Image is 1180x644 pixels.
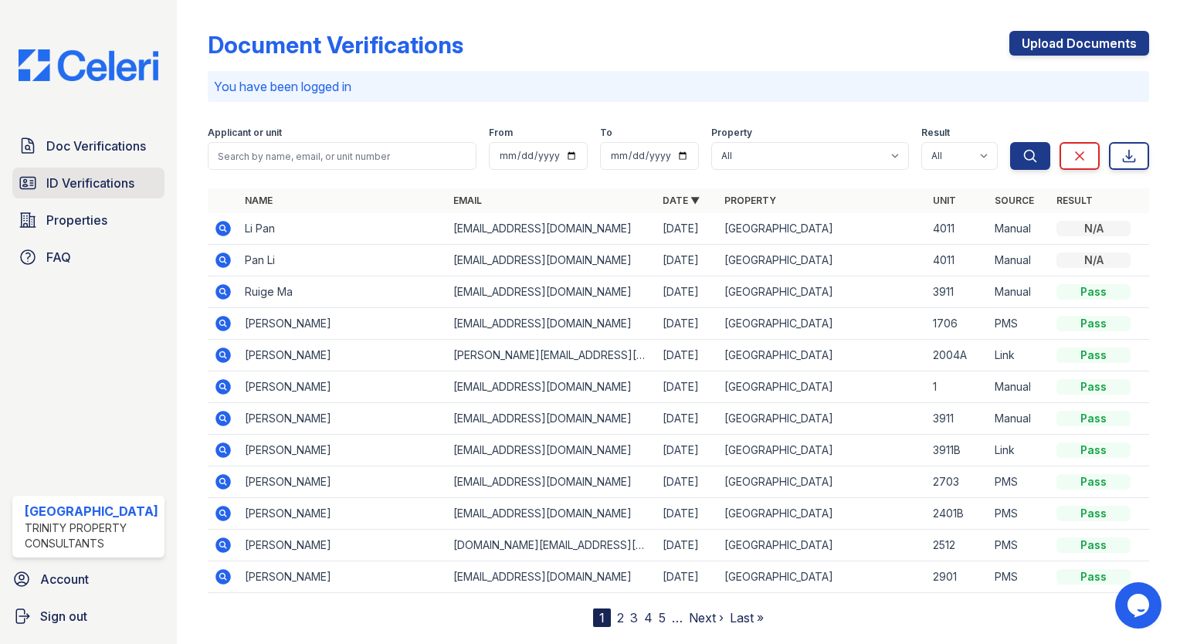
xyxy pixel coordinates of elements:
a: Date ▼ [663,195,700,206]
div: Document Verifications [208,31,463,59]
td: [GEOGRAPHIC_DATA] [718,403,927,435]
div: Pass [1056,316,1131,331]
span: Properties [46,211,107,229]
td: 1706 [927,308,988,340]
td: [GEOGRAPHIC_DATA] [718,530,927,561]
div: Pass [1056,442,1131,458]
td: [PERSON_NAME] [239,435,447,466]
span: Sign out [40,607,87,625]
label: Property [711,127,752,139]
td: [PERSON_NAME][EMAIL_ADDRESS][PERSON_NAME][DOMAIN_NAME] [447,340,656,371]
a: Property [724,195,776,206]
input: Search by name, email, or unit number [208,142,476,170]
td: [GEOGRAPHIC_DATA] [718,561,927,593]
span: Doc Verifications [46,137,146,155]
td: [DATE] [656,561,718,593]
td: 4011 [927,245,988,276]
td: 2901 [927,561,988,593]
label: Result [921,127,950,139]
div: Pass [1056,379,1131,395]
a: Unit [933,195,956,206]
td: [GEOGRAPHIC_DATA] [718,435,927,466]
a: Last » [730,610,764,625]
td: [PERSON_NAME] [239,466,447,498]
div: Pass [1056,411,1131,426]
a: Result [1056,195,1093,206]
span: … [672,608,683,627]
td: 2703 [927,466,988,498]
td: 3911 [927,403,988,435]
div: Pass [1056,284,1131,300]
td: [PERSON_NAME] [239,498,447,530]
div: N/A [1056,253,1131,268]
td: 1 [927,371,988,403]
td: [GEOGRAPHIC_DATA] [718,245,927,276]
a: Email [453,195,482,206]
td: [EMAIL_ADDRESS][DOMAIN_NAME] [447,276,656,308]
td: [DATE] [656,435,718,466]
td: PMS [988,308,1050,340]
div: Pass [1056,537,1131,553]
td: [PERSON_NAME] [239,308,447,340]
td: [DATE] [656,498,718,530]
td: PMS [988,498,1050,530]
td: [DOMAIN_NAME][EMAIL_ADDRESS][DOMAIN_NAME] [447,530,656,561]
td: [GEOGRAPHIC_DATA] [718,308,927,340]
a: Properties [12,205,164,236]
td: PMS [988,561,1050,593]
a: Source [995,195,1034,206]
td: Manual [988,245,1050,276]
td: [GEOGRAPHIC_DATA] [718,276,927,308]
td: [DATE] [656,530,718,561]
div: N/A [1056,221,1131,236]
td: Manual [988,213,1050,245]
div: [GEOGRAPHIC_DATA] [25,502,158,520]
iframe: chat widget [1115,582,1165,629]
a: 5 [659,610,666,625]
div: Pass [1056,347,1131,363]
a: Sign out [6,601,171,632]
div: Pass [1056,474,1131,490]
td: 4011 [927,213,988,245]
td: Ruige Ma [239,276,447,308]
div: Trinity Property Consultants [25,520,158,551]
td: Li Pan [239,213,447,245]
td: [EMAIL_ADDRESS][DOMAIN_NAME] [447,403,656,435]
td: [EMAIL_ADDRESS][DOMAIN_NAME] [447,498,656,530]
div: 1 [593,608,611,627]
td: Link [988,435,1050,466]
td: [PERSON_NAME] [239,561,447,593]
td: [PERSON_NAME] [239,340,447,371]
td: [DATE] [656,466,718,498]
td: [EMAIL_ADDRESS][DOMAIN_NAME] [447,213,656,245]
td: [GEOGRAPHIC_DATA] [718,498,927,530]
td: 3911B [927,435,988,466]
td: [GEOGRAPHIC_DATA] [718,213,927,245]
td: 2401B [927,498,988,530]
td: [GEOGRAPHIC_DATA] [718,466,927,498]
td: Manual [988,276,1050,308]
td: [DATE] [656,403,718,435]
a: Account [6,564,171,595]
td: [PERSON_NAME] [239,530,447,561]
span: ID Verifications [46,174,134,192]
td: [DATE] [656,340,718,371]
td: [EMAIL_ADDRESS][DOMAIN_NAME] [447,466,656,498]
td: [EMAIL_ADDRESS][DOMAIN_NAME] [447,308,656,340]
td: [DATE] [656,276,718,308]
a: Upload Documents [1009,31,1149,56]
td: 3911 [927,276,988,308]
a: ID Verifications [12,168,164,198]
span: Account [40,570,89,588]
td: PMS [988,466,1050,498]
a: FAQ [12,242,164,273]
td: Manual [988,403,1050,435]
td: [GEOGRAPHIC_DATA] [718,371,927,403]
div: Pass [1056,569,1131,585]
a: Next › [689,610,724,625]
td: [EMAIL_ADDRESS][DOMAIN_NAME] [447,435,656,466]
a: Doc Verifications [12,130,164,161]
a: 2 [617,610,624,625]
a: 4 [644,610,653,625]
